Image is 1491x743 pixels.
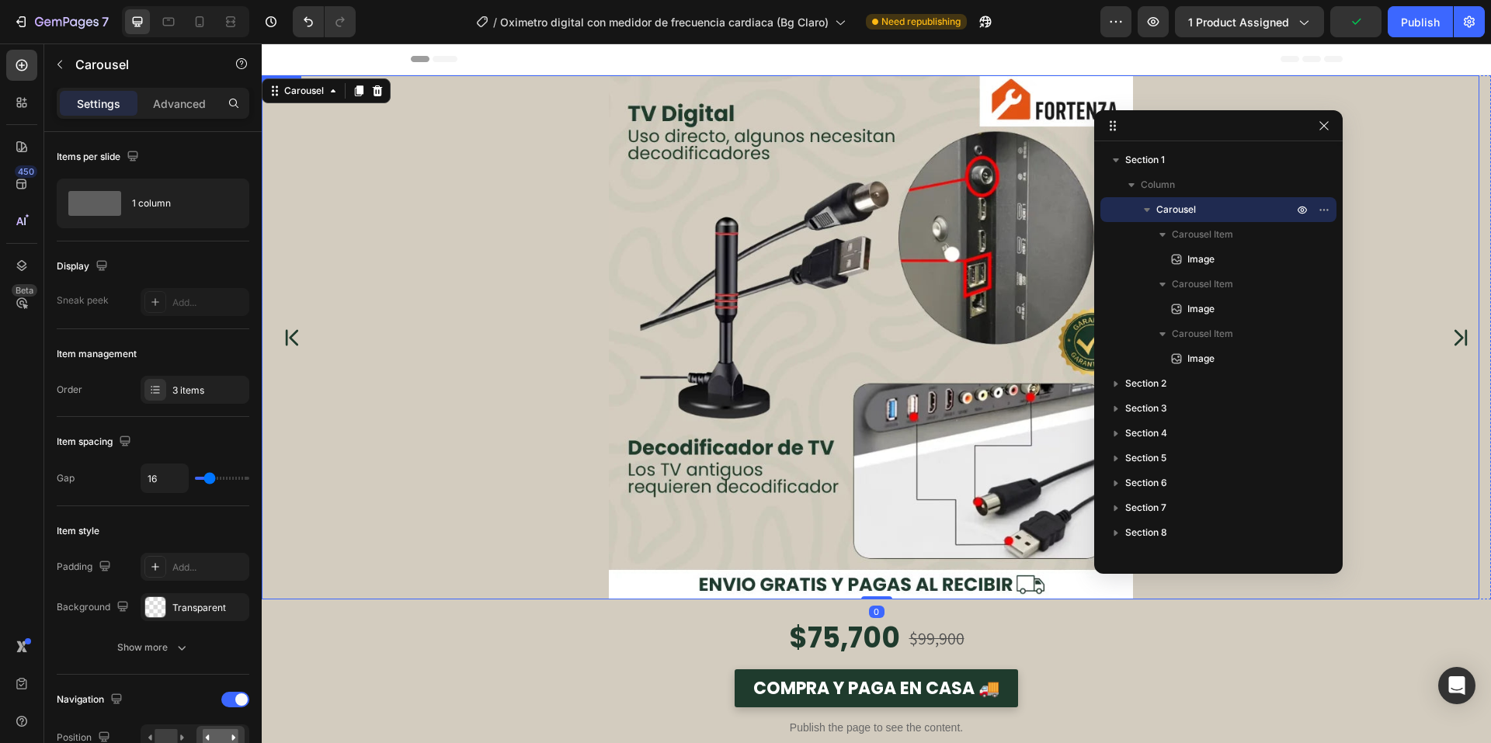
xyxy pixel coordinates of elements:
div: 3 items [172,384,245,398]
iframe: Design area [262,43,1491,743]
div: Item style [57,524,99,538]
div: Open Intercom Messenger [1438,667,1475,704]
p: Settings [77,95,120,112]
div: Carousel [19,40,65,54]
div: Order [57,383,82,397]
button: 7 [6,6,116,37]
div: Padding [57,557,114,578]
div: $75,700 [526,575,640,615]
div: Display [57,256,111,277]
div: Items per slide [57,147,142,168]
div: Navigation [57,689,126,710]
button: Show more [57,634,249,661]
div: Publish [1401,14,1440,30]
div: Gap [57,471,75,485]
p: 7 [102,12,109,31]
span: Image [1187,301,1215,317]
div: Background [57,597,132,618]
span: Need republishing [881,15,961,29]
span: Image [1187,252,1215,267]
div: Item management [57,347,137,361]
button: Carousel Next Arrow [1182,276,1217,311]
span: Carousel Item [1172,326,1233,342]
div: 1 column [132,186,227,221]
div: Show more [117,640,189,655]
p: COMPRA Y PAGA EN CASA 🚚 [492,632,738,658]
span: Section 6 [1125,475,1167,491]
span: Section 4 [1125,425,1167,441]
span: 1 product assigned [1188,14,1289,30]
span: Image [1187,351,1215,366]
div: Undo/Redo [293,6,356,37]
div: Transparent [172,601,245,615]
span: Section 3 [1125,401,1167,416]
span: Column [1141,177,1175,193]
button: Publish [1388,6,1453,37]
button: 1 product assigned [1175,6,1324,37]
input: Auto [141,464,188,492]
p: Advanced [153,95,206,112]
span: Section 7 [1125,500,1166,516]
div: Beta [12,284,37,297]
div: 0 [607,562,623,575]
div: Item spacing [57,432,134,453]
div: $99,900 [646,582,704,608]
span: Section 8 [1125,525,1167,540]
span: Carousel Item [1172,276,1233,292]
div: Sneak peek [57,293,109,307]
div: Add... [172,561,245,575]
span: Section 1 [1125,152,1165,168]
div: 450 [15,165,37,178]
span: Section 5 [1125,450,1166,466]
span: Section 2 [1125,376,1166,391]
a: COMPRA Y PAGA EN CASA 🚚 [473,626,756,664]
p: Carousel [75,55,207,74]
span: Carousel [1156,202,1196,217]
span: Oximetro digital con medidor de frecuencia cardiaca (Bg Claro) [500,14,829,30]
span: Carousel Item [1172,227,1233,242]
span: / [493,14,497,30]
